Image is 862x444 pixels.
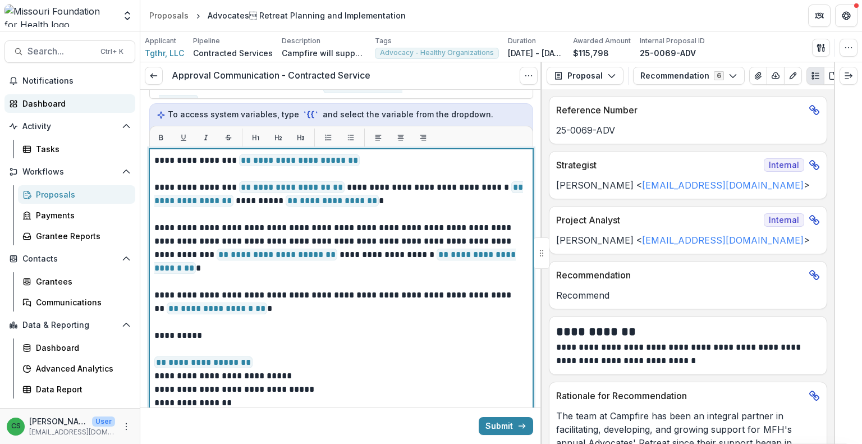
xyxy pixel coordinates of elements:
[247,129,265,147] button: H1
[18,185,135,204] a: Proposals
[36,363,126,374] div: Advanced Analytics
[145,7,193,24] a: Proposals
[556,213,759,227] p: Project Analyst
[556,268,804,282] p: Recommendation
[764,213,804,227] span: Internal
[4,163,135,181] button: Open Workflows
[840,67,858,85] button: Expand right
[208,10,406,21] div: Advocates Retreat Planning and Implementation
[642,180,804,191] a: [EMAIL_ADDRESS][DOMAIN_NAME]
[36,209,126,221] div: Payments
[556,289,820,302] p: Recommend
[18,293,135,312] a: Communications
[18,380,135,399] a: Data Report
[4,40,135,63] button: Search...
[269,129,287,147] button: H2
[556,158,759,172] p: Strategist
[4,72,135,90] button: Notifications
[508,36,536,46] p: Duration
[414,129,432,147] button: Align right
[508,47,564,59] p: [DATE] - [DATE]
[573,47,609,59] p: $115,798
[18,227,135,245] a: Grantee Reports
[22,122,117,131] span: Activity
[22,254,117,264] span: Contacts
[642,235,804,246] a: [EMAIL_ADDRESS][DOMAIN_NAME]
[4,250,135,268] button: Open Contacts
[98,45,126,58] div: Ctrl + K
[36,342,126,354] div: Dashboard
[18,359,135,378] a: Advanced Analytics
[4,117,135,135] button: Open Activity
[193,36,220,46] p: Pipeline
[36,383,126,395] div: Data Report
[640,36,705,46] p: Internal Proposal ID
[369,129,387,147] button: Align left
[301,109,320,121] code: `{{`
[219,129,237,147] button: Strikethrough
[18,272,135,291] a: Grantees
[145,36,176,46] p: Applicant
[392,129,410,147] button: Align center
[27,46,94,57] span: Search...
[556,103,804,117] p: Reference Number
[145,47,184,59] a: Tgthr, LLC
[292,129,310,147] button: H3
[640,47,696,59] p: 25-0069-ADV
[824,67,842,85] button: PDF view
[749,67,767,85] button: View Attached Files
[547,67,623,85] button: Proposal
[375,36,392,46] p: Tags
[380,49,494,57] span: Advocacy - Healthy Organizations
[157,108,526,121] p: To access system variables, type and select the variable from the dropdown.
[197,129,215,147] button: Italic
[193,47,273,59] p: Contracted Services
[282,47,366,59] p: Campfire will support the 2025 and 2026 [US_STATE] Advocates' Retreats from planning through impl...
[22,321,117,330] span: Data & Reporting
[573,36,631,46] p: Awarded Amount
[22,98,126,109] div: Dashboard
[120,4,135,27] button: Open entity switcher
[556,123,820,137] p: 25-0069-ADV
[29,415,88,427] p: [PERSON_NAME]
[633,67,745,85] button: Recommendation6
[36,230,126,242] div: Grantee Reports
[36,189,126,200] div: Proposals
[4,316,135,334] button: Open Data & Reporting
[835,4,858,27] button: Get Help
[18,338,135,357] a: Dashboard
[319,129,337,147] button: List
[175,129,192,147] button: Underline
[4,4,115,27] img: Missouri Foundation for Health logo
[520,67,538,85] button: Options
[11,423,21,430] div: Chase Shiflet
[282,36,320,46] p: Description
[479,417,533,435] button: Submit
[784,67,802,85] button: Edit as form
[342,129,360,147] button: List
[92,416,115,427] p: User
[808,4,831,27] button: Partners
[36,276,126,287] div: Grantees
[36,143,126,155] div: Tasks
[152,129,170,147] button: Bold
[4,94,135,113] a: Dashboard
[22,167,117,177] span: Workflows
[29,427,115,437] p: [EMAIL_ADDRESS][DOMAIN_NAME]
[120,420,133,433] button: More
[22,76,131,86] span: Notifications
[556,178,820,192] p: [PERSON_NAME] < >
[36,296,126,308] div: Communications
[556,234,820,247] p: [PERSON_NAME] < >
[145,7,410,24] nav: breadcrumb
[556,389,804,402] p: Rationale for Recommendation
[149,10,189,21] div: Proposals
[18,140,135,158] a: Tasks
[764,158,804,172] span: Internal
[172,70,370,81] h3: Approval Communication - Contracted Service
[806,67,824,85] button: Plaintext view
[18,206,135,225] a: Payments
